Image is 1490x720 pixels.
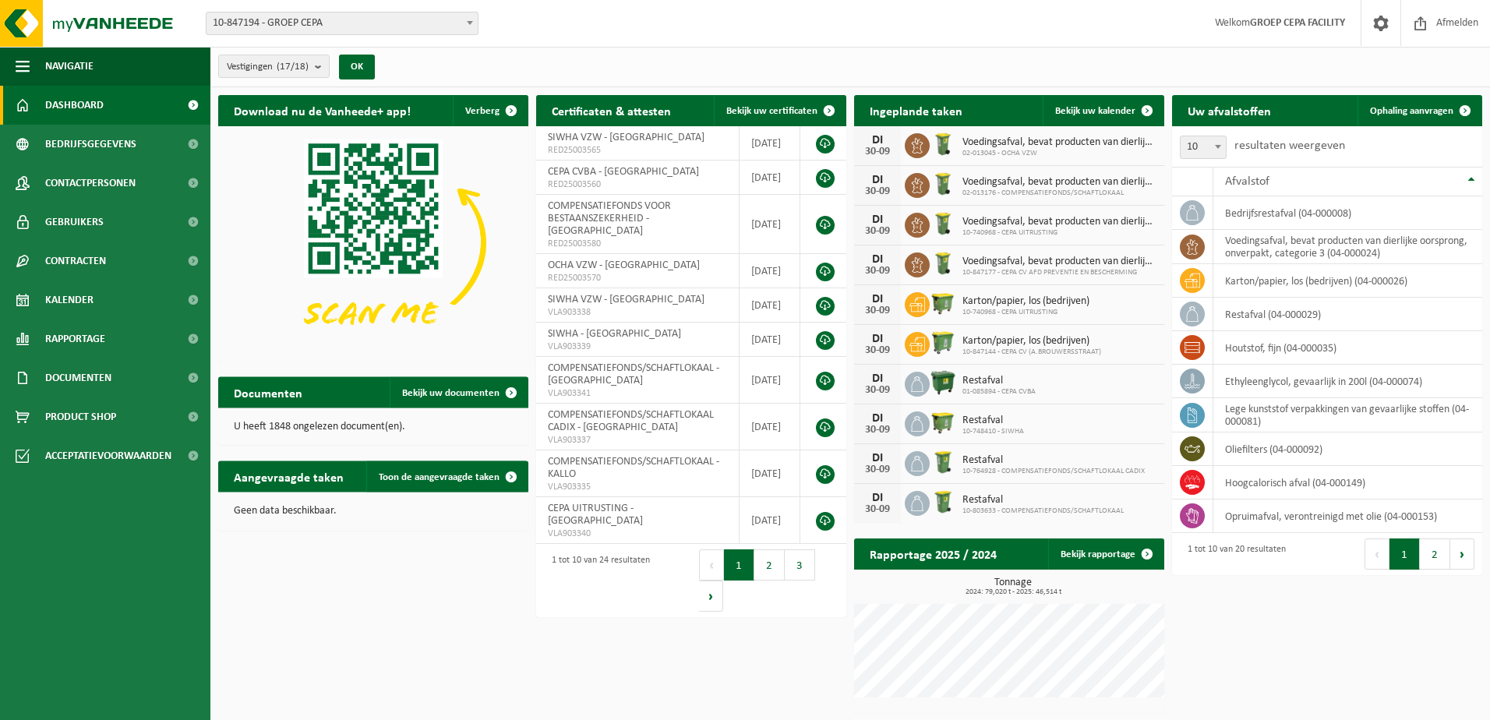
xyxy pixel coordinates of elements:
[1181,136,1226,158] span: 10
[930,489,956,515] img: WB-0240-HPE-GN-51
[1213,398,1482,432] td: lege kunststof verpakkingen van gevaarlijke stoffen (04-000081)
[366,461,527,492] a: Toon de aangevraagde taken
[1213,365,1482,398] td: ethyleenglycol, gevaarlijk in 200l (04-000074)
[218,377,318,408] h2: Documenten
[45,125,136,164] span: Bedrijfsgegevens
[854,95,978,125] h2: Ingeplande taken
[740,195,800,254] td: [DATE]
[1389,538,1420,570] button: 1
[930,330,956,356] img: WB-0770-HPE-GN-51
[740,404,800,450] td: [DATE]
[548,362,719,386] span: COMPENSATIEFONDS/SCHAFTLOKAAL - [GEOGRAPHIC_DATA]
[962,136,1156,149] span: Voedingsafval, bevat producten van dierlijke oorsprong, onverpakt, categorie 3
[548,434,727,446] span: VLA903337
[740,450,800,497] td: [DATE]
[962,228,1156,238] span: 10-740968 - CEPA UITRUSTING
[962,494,1124,506] span: Restafval
[962,176,1156,189] span: Voedingsafval, bevat producten van dierlijke oorsprong, onverpakt, categorie 3
[45,164,136,203] span: Contactpersonen
[962,295,1089,308] span: Karton/papier, los (bedrijven)
[548,341,727,353] span: VLA903339
[218,126,528,359] img: Download de VHEPlus App
[1213,264,1482,298] td: karton/papier, los (bedrijven) (04-000026)
[544,548,650,613] div: 1 tot 10 van 24 resultaten
[862,345,893,356] div: 30-09
[548,294,704,305] span: SIWHA VZW - [GEOGRAPHIC_DATA]
[962,348,1101,357] span: 10-847144 - CEPA CV (A.BROUWERSSTRAAT)
[930,210,956,237] img: WB-0140-HPE-GN-50
[548,328,681,340] span: SIWHA - [GEOGRAPHIC_DATA]
[962,308,1089,317] span: 10-740968 - CEPA UITRUSTING
[740,357,800,404] td: [DATE]
[45,436,171,475] span: Acceptatievoorwaarden
[45,281,94,319] span: Kalender
[548,259,700,271] span: OCHA VZW - [GEOGRAPHIC_DATA]
[1250,17,1345,29] strong: GROEP CEPA FACILITY
[740,288,800,323] td: [DATE]
[862,253,893,266] div: DI
[754,549,785,581] button: 2
[1213,499,1482,533] td: opruimafval, verontreinigd met olie (04-000153)
[548,503,643,527] span: CEPA UITRUSTING - [GEOGRAPHIC_DATA]
[1450,538,1474,570] button: Next
[862,146,893,157] div: 30-09
[548,200,671,237] span: COMPENSATIEFONDS VOOR BESTAANSZEKERHEID - [GEOGRAPHIC_DATA]
[45,203,104,242] span: Gebruikers
[962,189,1156,198] span: 02-013176 - COMPENSATIEFONDS/SCHAFTLOKAAL
[854,538,1012,569] h2: Rapportage 2025 / 2024
[218,55,330,78] button: Vestigingen(17/18)
[45,86,104,125] span: Dashboard
[45,47,94,86] span: Navigatie
[930,449,956,475] img: WB-0240-HPE-GN-51
[962,268,1156,277] span: 10-847177 - CEPA CV AFD PREVENTIE EN BESCHERMING
[862,504,893,515] div: 30-09
[1055,106,1135,116] span: Bekijk uw kalender
[1213,466,1482,499] td: hoogcalorisch afval (04-000149)
[930,290,956,316] img: WB-1100-HPE-GN-50
[548,528,727,540] span: VLA903340
[962,149,1156,158] span: 02-013045 - OCHA VZW
[740,254,800,288] td: [DATE]
[45,397,116,436] span: Product Shop
[1213,331,1482,365] td: houtstof, fijn (04-000035)
[45,358,111,397] span: Documenten
[930,250,956,277] img: WB-0140-HPE-GN-50
[930,131,956,157] img: WB-0140-HPE-GN-50
[962,506,1124,516] span: 10-803633 - COMPENSATIEFONDS/SCHAFTLOKAAL
[862,226,893,237] div: 30-09
[206,12,478,35] span: 10-847194 - GROEP CEPA
[402,388,500,398] span: Bekijk uw documenten
[862,588,1164,596] span: 2024: 79,020 t - 2025: 46,514 t
[862,214,893,226] div: DI
[1420,538,1450,570] button: 2
[862,293,893,305] div: DI
[740,323,800,357] td: [DATE]
[962,387,1036,397] span: 01-085894 - CEPA CVBA
[1180,537,1286,571] div: 1 tot 10 van 20 resultaten
[1048,538,1163,570] a: Bekijk rapportage
[465,106,500,116] span: Verberg
[740,161,800,195] td: [DATE]
[45,242,106,281] span: Contracten
[1172,95,1287,125] h2: Uw afvalstoffen
[1213,230,1482,264] td: voedingsafval, bevat producten van dierlijke oorsprong, onverpakt, categorie 3 (04-000024)
[234,506,513,517] p: Geen data beschikbaar.
[962,256,1156,268] span: Voedingsafval, bevat producten van dierlijke oorsprong, onverpakt, categorie 3
[862,174,893,186] div: DI
[207,12,478,34] span: 10-847194 - GROEP CEPA
[862,186,893,197] div: 30-09
[218,95,426,125] h2: Download nu de Vanheede+ app!
[862,305,893,316] div: 30-09
[1370,106,1453,116] span: Ophaling aanvragen
[962,454,1145,467] span: Restafval
[548,481,727,493] span: VLA903335
[862,266,893,277] div: 30-09
[453,95,527,126] button: Verberg
[862,412,893,425] div: DI
[714,95,845,126] a: Bekijk uw certificaten
[227,55,309,79] span: Vestigingen
[699,549,724,581] button: Previous
[1180,136,1227,159] span: 10
[962,216,1156,228] span: Voedingsafval, bevat producten van dierlijke oorsprong, onverpakt, categorie 3
[379,472,500,482] span: Toon de aangevraagde taken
